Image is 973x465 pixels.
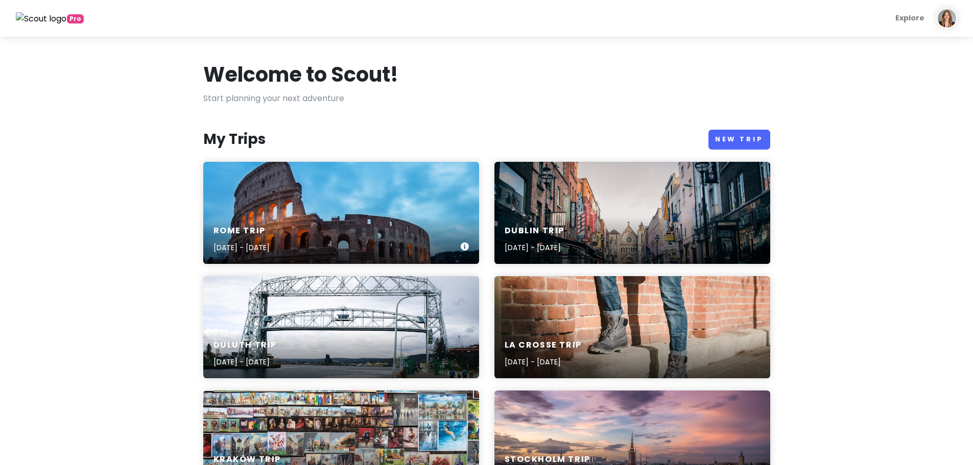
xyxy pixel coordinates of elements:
h6: Dublin Trip [505,226,565,236]
a: Pro [16,12,84,25]
h3: My Trips [203,130,266,149]
a: person standing beside brown brick wallLa Crosse Trip[DATE] - [DATE] [494,276,770,378]
h6: Rome Trip [213,226,270,236]
p: Start planning your next adventure [203,92,770,105]
h6: La Crosse Trip [505,340,582,351]
p: [DATE] - [DATE] [505,242,565,253]
img: User profile [937,8,957,29]
h1: Welcome to Scout! [203,61,398,88]
a: gray metal bridge over river under white sky during daytimeDuluth Trip[DATE] - [DATE] [203,276,479,378]
a: Explore [891,8,929,28]
img: Scout logo [16,12,67,26]
a: people walking on street heading towards churchDublin Trip[DATE] - [DATE] [494,162,770,264]
h6: Stockholm Trip [505,454,590,465]
h6: Duluth Trip [213,340,277,351]
a: New Trip [708,130,770,150]
h6: Kraków Trip [213,454,281,465]
p: [DATE] - [DATE] [213,356,277,368]
a: Colosseum arena photographyRome Trip[DATE] - [DATE] [203,162,479,264]
span: greetings, globetrotter [67,14,84,23]
p: [DATE] - [DATE] [505,356,582,368]
p: [DATE] - [DATE] [213,242,270,253]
